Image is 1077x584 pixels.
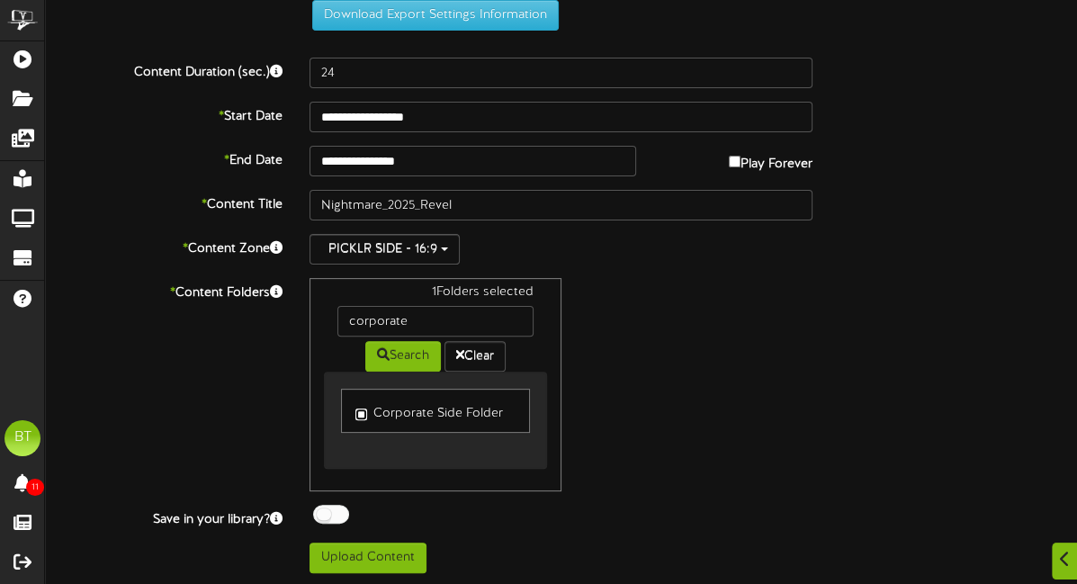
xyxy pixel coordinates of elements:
[31,278,296,302] label: Content Folders
[310,543,426,573] button: Upload Content
[303,9,559,22] a: Download Export Settings Information
[729,156,740,167] input: Play Forever
[31,190,296,214] label: Content Title
[31,234,296,258] label: Content Zone
[444,341,506,372] button: Clear
[729,146,812,174] label: Play Forever
[31,505,296,529] label: Save in your library?
[31,146,296,170] label: End Date
[337,306,533,337] input: -- Search --
[310,234,460,265] button: PICKLR SIDE - 16:9
[310,190,812,220] input: Title of this Content
[31,102,296,126] label: Start Date
[365,341,441,372] button: Search
[355,399,503,423] label: Corporate Side Folder
[4,420,40,456] div: BT
[26,479,44,496] span: 11
[324,283,546,306] div: 1 Folders selected
[355,409,367,420] input: Corporate Side Folder
[31,58,296,82] label: Content Duration (sec.)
